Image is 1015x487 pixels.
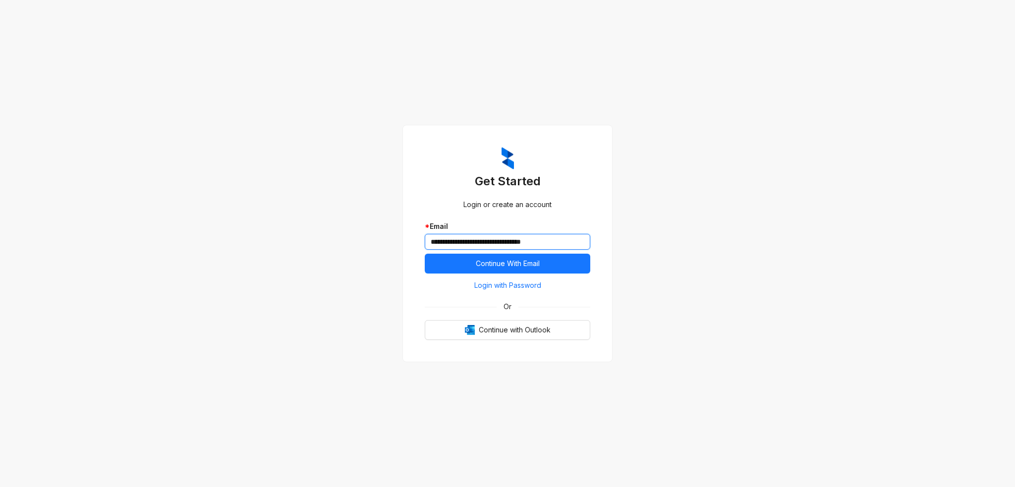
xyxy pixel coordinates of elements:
[465,325,475,335] img: Outlook
[425,199,590,210] div: Login or create an account
[474,280,541,291] span: Login with Password
[425,221,590,232] div: Email
[479,325,551,335] span: Continue with Outlook
[502,147,514,170] img: ZumaIcon
[476,258,540,269] span: Continue With Email
[425,173,590,189] h3: Get Started
[425,254,590,273] button: Continue With Email
[425,320,590,340] button: OutlookContinue with Outlook
[425,277,590,293] button: Login with Password
[497,301,518,312] span: Or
